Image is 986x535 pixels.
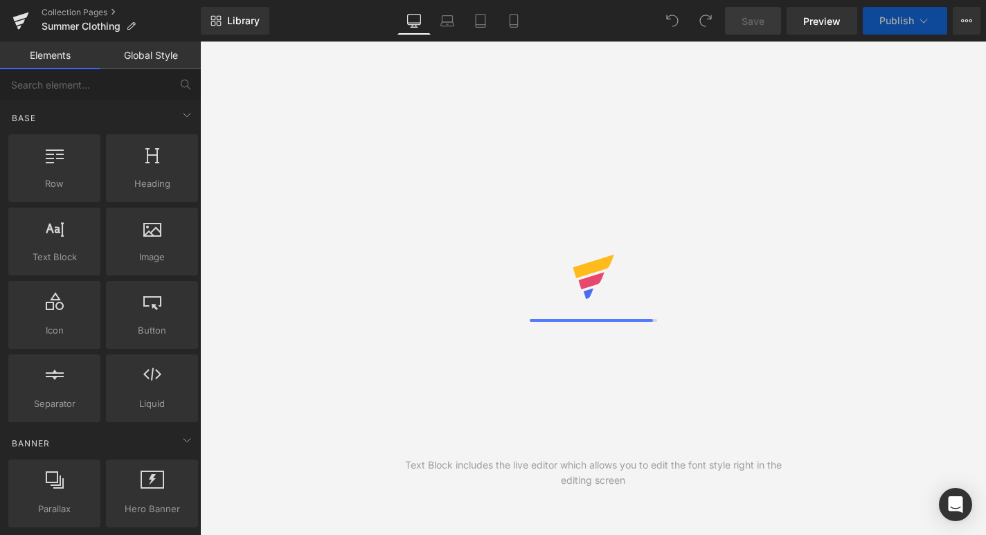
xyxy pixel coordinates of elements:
[787,7,857,35] a: Preview
[110,176,194,191] span: Heading
[742,14,764,28] span: Save
[110,250,194,264] span: Image
[10,437,51,450] span: Banner
[863,7,947,35] button: Publish
[658,7,686,35] button: Undo
[431,7,464,35] a: Laptop
[110,323,194,338] span: Button
[803,14,841,28] span: Preview
[497,7,530,35] a: Mobile
[110,502,194,516] span: Hero Banner
[12,250,96,264] span: Text Block
[12,176,96,191] span: Row
[42,7,201,18] a: Collection Pages
[227,15,260,27] span: Library
[110,397,194,411] span: Liquid
[100,42,201,69] a: Global Style
[397,7,431,35] a: Desktop
[201,7,269,35] a: New Library
[12,397,96,411] span: Separator
[953,7,980,35] button: More
[397,457,790,488] div: Text Block includes the live editor which allows you to edit the font style right in the editing ...
[692,7,719,35] button: Redo
[879,15,914,26] span: Publish
[939,488,972,521] div: Open Intercom Messenger
[10,111,37,125] span: Base
[464,7,497,35] a: Tablet
[42,21,120,32] span: Summer Clothing
[12,502,96,516] span: Parallax
[12,323,96,338] span: Icon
